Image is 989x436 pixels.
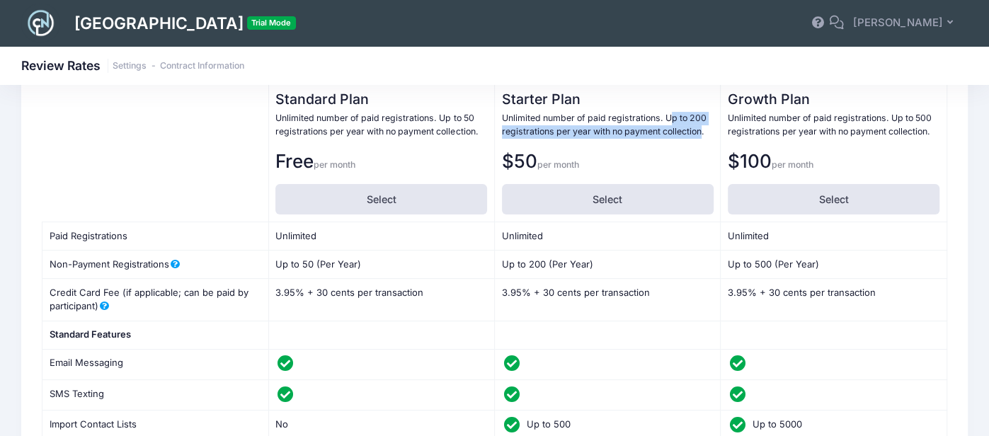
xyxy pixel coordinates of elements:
[721,251,947,279] td: Up to 500 (Per Year)
[42,279,268,321] td: Credit Card Fee (if applicable; can be paid by participant)
[495,222,721,251] td: Unlimited
[21,4,60,42] img: Logo
[275,184,487,214] label: Select
[502,91,714,108] h2: Starter Plan
[728,184,939,214] label: Select
[772,159,813,170] span: per month
[268,222,494,251] td: Unlimited
[74,4,296,42] h1: [GEOGRAPHIC_DATA]
[853,15,942,30] span: [PERSON_NAME]
[502,184,714,214] label: Select
[502,112,714,138] p: Unlimited number of paid registrations. Up to 200 registrations per year with no payment collection.
[275,112,487,138] p: Unlimited number of paid registrations. Up to 50 registrations per year with no payment collection.
[753,418,802,432] span: Up to 5000
[495,279,721,321] td: 3.95% + 30 cents per transaction
[728,91,939,108] h2: Growth Plan
[42,222,268,251] td: Paid Registrations
[21,58,244,73] h1: Review Rates
[42,349,268,379] td: Email Messaging
[268,251,494,279] td: Up to 50 (Per Year)
[42,251,268,279] td: Non-Payment Registrations
[50,328,131,340] strong: Standard Features
[728,147,939,175] p: $100
[275,418,487,432] div: No
[275,147,487,175] p: Free
[721,279,947,321] td: 3.95% + 30 cents per transaction
[537,159,579,170] span: per month
[844,7,968,40] button: [PERSON_NAME]
[721,222,947,251] td: Unlimited
[247,16,296,30] span: Trial Mode
[495,251,721,279] td: Up to 200 (Per Year)
[268,279,494,321] td: 3.95% + 30 cents per transaction
[728,112,939,138] p: Unlimited number of paid registrations. Up to 500 registrations per year with no payment collection.
[314,159,355,170] span: per month
[275,91,487,108] h2: Standard Plan
[527,418,571,432] span: Up to 500
[113,61,147,71] a: Settings
[160,61,244,71] a: Contract Information
[502,147,714,175] p: $50
[42,379,268,410] td: SMS Texting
